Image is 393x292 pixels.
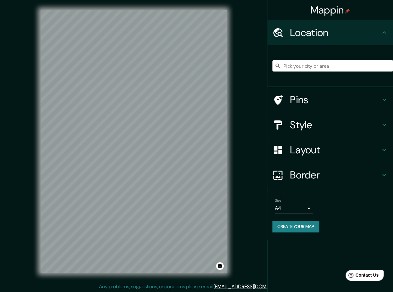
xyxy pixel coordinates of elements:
div: Layout [267,137,393,162]
h4: Style [290,119,380,131]
p: Any problems, suggestions, or concerns please email . [99,283,292,290]
iframe: Help widget launcher [337,268,386,285]
div: Style [267,112,393,137]
h4: Border [290,169,380,181]
div: Location [267,20,393,45]
div: A4 [275,203,313,213]
button: Toggle attribution [216,262,224,270]
h4: Mappin [310,4,350,16]
a: [EMAIL_ADDRESS][DOMAIN_NAME] [214,283,291,290]
h4: Location [290,26,380,39]
div: Border [267,162,393,188]
input: Pick your city or area [272,60,393,72]
div: Pins [267,87,393,112]
img: pin-icon.png [345,8,350,13]
canvas: Map [41,10,227,273]
button: Create your map [272,221,319,232]
h4: Pins [290,93,380,106]
label: Size [275,198,281,203]
h4: Layout [290,144,380,156]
